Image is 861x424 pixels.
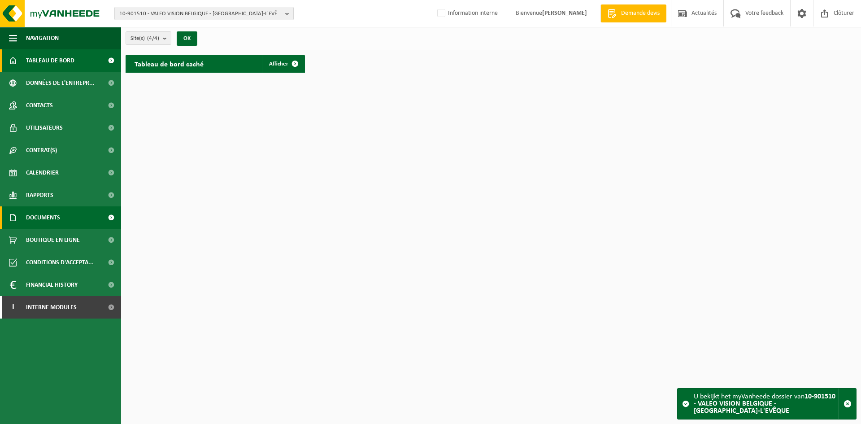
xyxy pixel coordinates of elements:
[26,251,94,274] span: Conditions d'accepta...
[26,72,95,94] span: Données de l'entrepr...
[619,9,662,18] span: Demande devis
[694,393,835,415] strong: 10-901510 - VALEO VISION BELGIQUE - [GEOGRAPHIC_DATA]-L'EVÊQUE
[26,139,57,162] span: Contrat(s)
[9,296,17,319] span: I
[177,31,197,46] button: OK
[130,32,159,45] span: Site(s)
[262,55,304,73] a: Afficher
[26,162,59,184] span: Calendrier
[26,117,63,139] span: Utilisateurs
[694,389,839,419] div: U bekijkt het myVanheede dossier van
[435,7,498,20] label: Information interne
[126,31,171,45] button: Site(s)(4/4)
[542,10,587,17] strong: [PERSON_NAME]
[26,49,74,72] span: Tableau de bord
[26,27,59,49] span: Navigation
[126,55,213,72] h2: Tableau de bord caché
[26,274,78,296] span: Financial History
[147,35,159,41] count: (4/4)
[119,7,282,21] span: 10-901510 - VALEO VISION BELGIQUE - [GEOGRAPHIC_DATA]-L'EVÊQUE
[26,184,53,206] span: Rapports
[269,61,288,67] span: Afficher
[26,94,53,117] span: Contacts
[26,296,77,319] span: Interne modules
[26,206,60,229] span: Documents
[26,229,80,251] span: Boutique en ligne
[600,4,666,22] a: Demande devis
[114,7,294,20] button: 10-901510 - VALEO VISION BELGIQUE - [GEOGRAPHIC_DATA]-L'EVÊQUE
